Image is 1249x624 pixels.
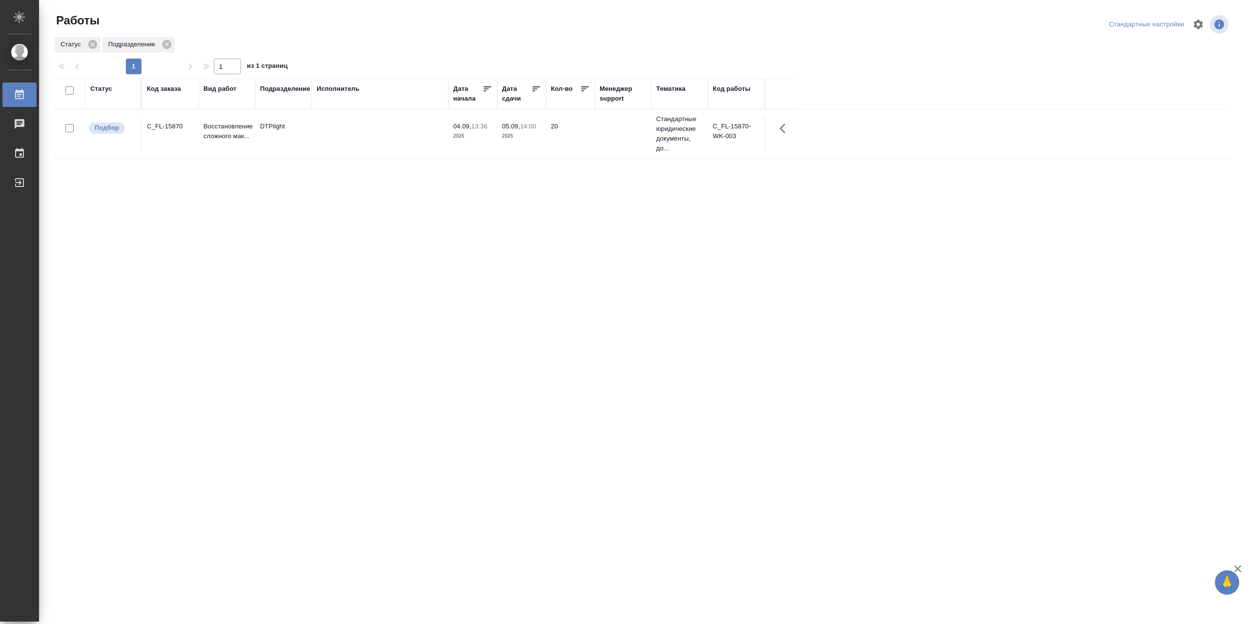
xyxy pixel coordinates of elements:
p: 2025 [502,131,541,141]
p: Стандартные юридические документы, до... [656,114,703,153]
p: Подбор [95,123,119,133]
span: Настроить таблицу [1187,13,1210,36]
p: Восстановление сложного мак... [203,122,250,141]
div: split button [1107,17,1187,32]
span: Посмотреть информацию [1210,15,1230,34]
p: 05.09, [502,123,520,130]
div: Исполнитель [317,84,360,94]
div: Менеджер support [600,84,646,104]
div: Статус [55,37,101,53]
div: Статус [90,84,112,94]
div: Подразделение [102,37,175,53]
span: Работы [54,13,100,28]
div: Код работы [713,84,750,94]
span: 🙏 [1219,572,1235,593]
p: Статус [60,40,84,49]
span: из 1 страниц [247,60,288,74]
p: 04.09, [453,123,471,130]
div: Дата начала [453,84,483,104]
div: Можно подбирать исполнителей [88,122,136,135]
td: C_FL-15870-WK-003 [708,117,765,151]
div: Кол-во [551,84,573,94]
div: C_FL-15870 [147,122,194,131]
div: Код заказа [147,84,181,94]
div: Подразделение [260,84,310,94]
td: 20 [546,117,595,151]
p: 2025 [453,131,492,141]
div: Вид работ [203,84,237,94]
button: 🙏 [1215,570,1239,595]
p: 14:00 [520,123,536,130]
button: Здесь прячутся важные кнопки [774,117,797,140]
p: 13:36 [471,123,487,130]
td: DTPlight [255,117,312,151]
p: Подразделение [108,40,159,49]
div: Тематика [656,84,685,94]
div: Дата сдачи [502,84,531,104]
